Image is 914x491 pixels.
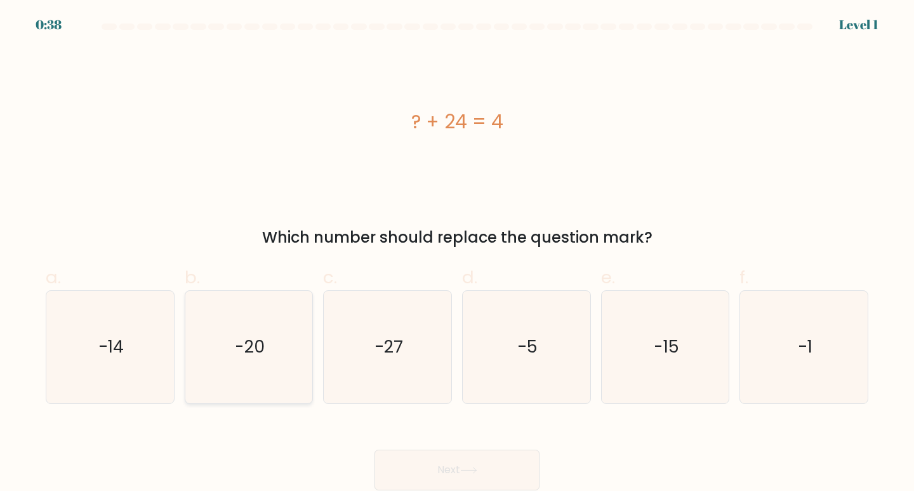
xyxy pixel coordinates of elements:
button: Next [374,450,540,490]
span: a. [46,265,61,290]
span: c. [323,265,337,290]
text: -15 [654,335,679,358]
span: f. [739,265,748,290]
div: ? + 24 = 4 [46,107,868,136]
span: e. [601,265,615,290]
text: -27 [374,335,402,358]
span: b. [185,265,200,290]
text: -5 [517,335,538,358]
div: Which number should replace the question mark? [53,226,861,249]
text: -14 [98,335,124,358]
div: 0:38 [36,15,62,34]
text: -20 [235,335,265,358]
text: -1 [798,335,812,358]
div: Level 1 [839,15,878,34]
span: d. [462,265,477,290]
